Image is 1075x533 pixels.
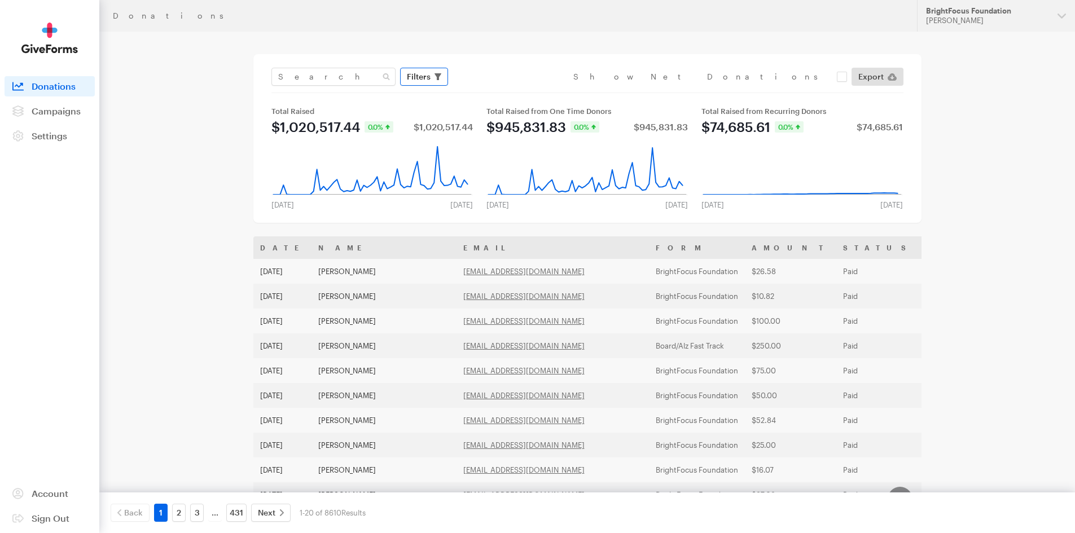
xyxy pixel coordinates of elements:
th: Email [457,236,649,259]
a: [EMAIL_ADDRESS][DOMAIN_NAME] [463,391,585,400]
th: Date [253,236,311,259]
div: BrightFocus Foundation [926,6,1048,16]
td: Paid [836,333,919,358]
td: Paid [836,482,919,507]
td: [DATE] [253,358,311,383]
span: Sign Out [32,513,69,523]
td: [PERSON_NAME] [311,284,457,309]
span: Settings [32,130,67,141]
a: [EMAIL_ADDRESS][DOMAIN_NAME] [463,267,585,276]
a: [EMAIL_ADDRESS][DOMAIN_NAME] [463,490,585,499]
td: [DATE] [253,482,311,507]
td: [PERSON_NAME] [311,433,457,457]
td: [PERSON_NAME] [311,408,457,433]
td: BrightFocus Foundation [649,383,745,408]
td: $10.82 [745,284,836,309]
td: $75.00 [745,358,836,383]
a: [EMAIL_ADDRESS][DOMAIN_NAME] [463,416,585,425]
a: Settings [5,126,95,146]
div: $74,685.61 [701,120,770,134]
td: One time [919,333,1048,358]
a: [EMAIL_ADDRESS][DOMAIN_NAME] [463,366,585,375]
div: 0.0% [365,121,393,133]
div: [DATE] [874,200,910,209]
span: Next [258,506,275,519]
input: Search Name & Email [271,68,396,86]
td: [DATE] [253,259,311,284]
button: Filters [400,68,448,86]
td: BrightFocus Foundation [649,259,745,284]
div: $945,831.83 [634,122,688,131]
td: [DATE] [253,309,311,333]
div: $1,020,517.44 [271,120,360,134]
td: BrightFocus Foundation [649,309,745,333]
a: Donations [5,76,95,96]
td: $100.00 [745,309,836,333]
span: Campaigns [32,105,81,116]
td: $52.84 [745,408,836,433]
td: BrightFocus Foundation [649,408,745,433]
td: [PERSON_NAME] [311,309,457,333]
td: [PERSON_NAME] [311,457,457,482]
td: [DATE] [253,433,311,457]
td: One time [919,457,1048,482]
td: One time [919,259,1048,284]
a: Next [251,504,291,522]
td: One time [919,284,1048,309]
td: BrightFocus Foundation [649,433,745,457]
a: 2 [172,504,186,522]
div: [DATE] [444,200,480,209]
a: 431 [226,504,247,522]
span: Donations [32,81,76,91]
div: $945,831.83 [486,120,566,134]
span: Filters [407,70,431,83]
div: 1-20 of 8610 [300,504,366,522]
td: BrightFocus Foundation [649,284,745,309]
img: GiveForms [21,23,78,54]
td: [PERSON_NAME] [311,358,457,383]
a: Sign Out [5,508,95,528]
td: Paid [836,309,919,333]
div: $74,685.61 [857,122,903,131]
th: Status [836,236,919,259]
td: BrightFocus Foundation [649,457,745,482]
span: Account [32,488,68,499]
div: [DATE] [265,200,301,209]
a: [EMAIL_ADDRESS][DOMAIN_NAME] [463,292,585,301]
th: Form [649,236,745,259]
div: 0.0% [775,121,804,133]
td: $26.58 [745,259,836,284]
a: 3 [190,504,204,522]
td: [DATE] [253,457,311,482]
div: Total Raised from One Time Donors [486,107,688,116]
td: $25.00 [745,433,836,457]
div: Total Raised [271,107,473,116]
td: Monthly [919,383,1048,408]
td: [PERSON_NAME] [311,333,457,358]
div: Total Raised from Recurring Donors [701,107,903,116]
a: [EMAIL_ADDRESS][DOMAIN_NAME] [463,465,585,474]
td: [DATE] [253,284,311,309]
a: [EMAIL_ADDRESS][DOMAIN_NAME] [463,341,585,350]
td: Paid [836,284,919,309]
a: Export [852,68,903,86]
td: One time [919,408,1048,433]
div: [DATE] [480,200,516,209]
td: $37.08 [745,482,836,507]
td: [DATE] [253,408,311,433]
div: [DATE] [695,200,731,209]
td: [PERSON_NAME] [311,259,457,284]
a: [EMAIL_ADDRESS][DOMAIN_NAME] [463,316,585,325]
td: $250.00 [745,333,836,358]
span: Export [858,70,884,83]
div: [DATE] [659,200,695,209]
span: Results [341,508,366,517]
a: Campaigns [5,101,95,121]
div: $1,020,517.44 [414,122,473,131]
td: $16.07 [745,457,836,482]
td: [PERSON_NAME] [311,383,457,408]
td: Paid [836,408,919,433]
td: Paid [836,358,919,383]
td: Board/Alz Fast Track [649,333,745,358]
td: BrightFocus Foundation [649,358,745,383]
